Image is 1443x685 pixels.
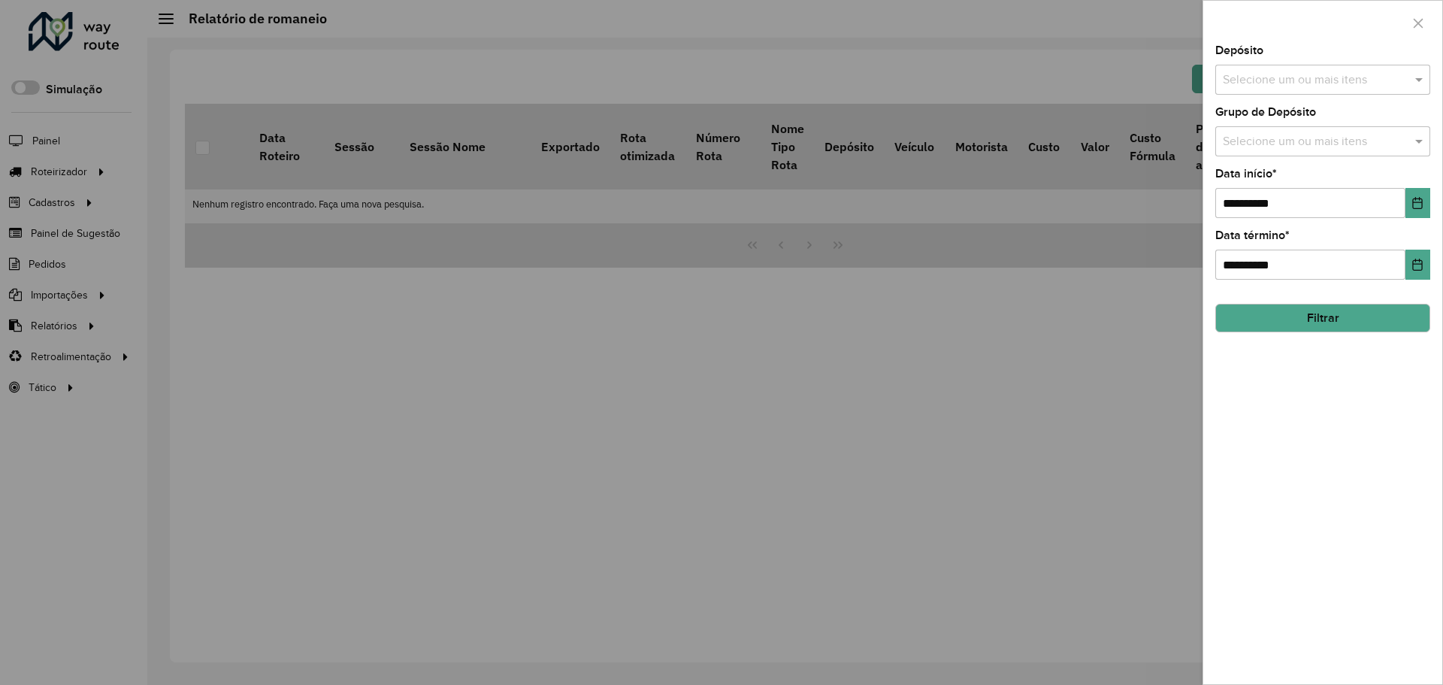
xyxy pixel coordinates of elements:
[1215,304,1430,332] button: Filtrar
[1405,188,1430,218] button: Choose Date
[1215,41,1263,59] label: Depósito
[1215,103,1316,121] label: Grupo de Depósito
[1405,250,1430,280] button: Choose Date
[1215,226,1290,244] label: Data término
[1215,165,1277,183] label: Data início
